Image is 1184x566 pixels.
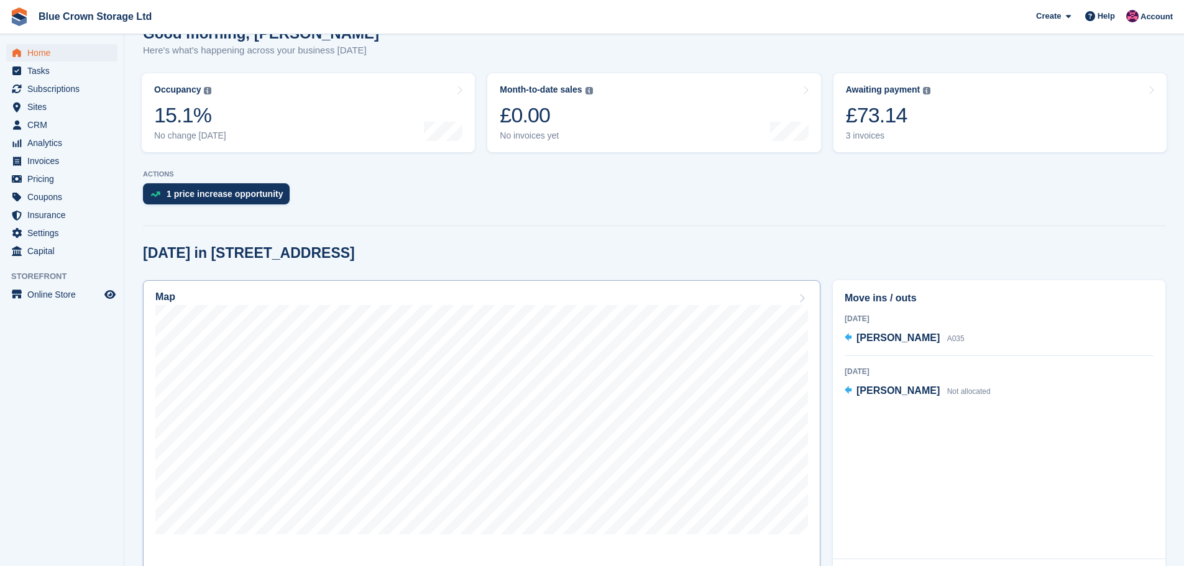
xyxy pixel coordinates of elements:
span: Analytics [27,134,102,152]
a: menu [6,224,117,242]
span: Settings [27,224,102,242]
div: [DATE] [845,313,1154,324]
div: £0.00 [500,103,592,128]
a: menu [6,98,117,116]
img: icon-info-grey-7440780725fd019a000dd9b08b2336e03edf1995a4989e88bcd33f0948082b44.svg [585,87,593,94]
span: CRM [27,116,102,134]
div: Occupancy [154,84,201,95]
span: Sites [27,98,102,116]
span: Online Store [27,286,102,303]
span: Storefront [11,270,124,283]
a: Occupancy 15.1% No change [DATE] [142,73,475,152]
img: stora-icon-8386f47178a22dfd0bd8f6a31ec36ba5ce8667c1dd55bd0f319d3a0aa187defe.svg [10,7,29,26]
a: menu [6,188,117,206]
p: Here's what's happening across your business [DATE] [143,43,379,58]
div: Month-to-date sales [500,84,582,95]
span: Not allocated [947,387,991,396]
a: [PERSON_NAME] Not allocated [845,383,991,399]
span: Pricing [27,170,102,188]
a: menu [6,62,117,80]
h2: [DATE] in [STREET_ADDRESS] [143,245,355,262]
a: menu [6,206,117,224]
div: No change [DATE] [154,130,226,141]
a: menu [6,152,117,170]
a: menu [6,242,117,260]
a: menu [6,116,117,134]
div: Awaiting payment [846,84,920,95]
img: icon-info-grey-7440780725fd019a000dd9b08b2336e03edf1995a4989e88bcd33f0948082b44.svg [923,87,930,94]
a: Awaiting payment £73.14 3 invoices [833,73,1167,152]
span: Tasks [27,62,102,80]
h2: Move ins / outs [845,291,1154,306]
a: menu [6,134,117,152]
img: price_increase_opportunities-93ffe204e8149a01c8c9dc8f82e8f89637d9d84a8eef4429ea346261dce0b2c0.svg [150,191,160,197]
div: No invoices yet [500,130,592,141]
a: [PERSON_NAME] A035 [845,331,965,347]
a: Month-to-date sales £0.00 No invoices yet [487,73,820,152]
h2: Map [155,291,175,303]
span: [PERSON_NAME] [856,385,940,396]
a: menu [6,286,117,303]
span: Insurance [27,206,102,224]
p: ACTIONS [143,170,1165,178]
span: A035 [947,334,965,343]
a: menu [6,80,117,98]
span: Capital [27,242,102,260]
span: Subscriptions [27,80,102,98]
span: Create [1036,10,1061,22]
div: [DATE] [845,366,1154,377]
div: 1 price increase opportunity [167,189,283,199]
span: Account [1140,11,1173,23]
div: £73.14 [846,103,931,128]
span: Invoices [27,152,102,170]
a: menu [6,170,117,188]
a: menu [6,44,117,62]
span: Help [1098,10,1115,22]
a: Blue Crown Storage Ltd [34,6,157,27]
span: Coupons [27,188,102,206]
a: 1 price increase opportunity [143,183,296,211]
div: 15.1% [154,103,226,128]
div: 3 invoices [846,130,931,141]
img: icon-info-grey-7440780725fd019a000dd9b08b2336e03edf1995a4989e88bcd33f0948082b44.svg [204,87,211,94]
img: Joe Ashley [1126,10,1139,22]
span: Home [27,44,102,62]
span: [PERSON_NAME] [856,332,940,343]
a: Preview store [103,287,117,302]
